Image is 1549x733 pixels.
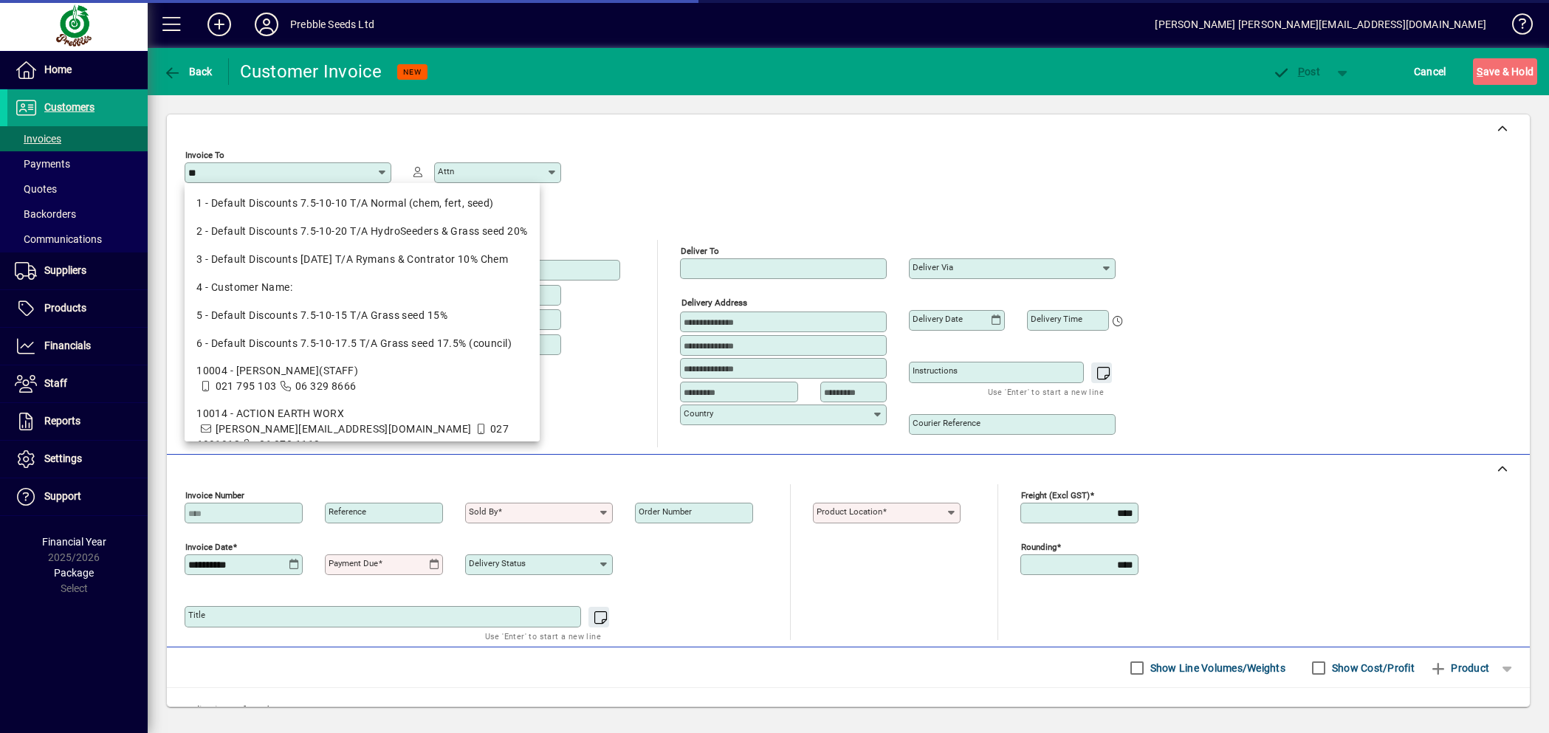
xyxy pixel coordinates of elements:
a: Payments [7,151,148,176]
a: Products [7,290,148,327]
span: Reports [44,415,80,427]
a: Staff [7,365,148,402]
span: ost [1272,66,1320,78]
button: Product [1422,655,1497,681]
span: Invoices [15,133,61,145]
mat-label: Sold by [469,506,498,517]
span: Financials [44,340,91,351]
span: Backorders [15,208,76,220]
div: 3 - Default Discounts [DATE] T/A Rymans & Contrator 10% Chem [196,252,527,267]
span: 06 870 1113 [259,438,320,450]
span: [PERSON_NAME][EMAIL_ADDRESS][DOMAIN_NAME] [216,423,472,435]
span: Home [44,63,72,75]
span: 021 795 103 [216,380,277,392]
a: Settings [7,441,148,478]
a: Home [7,52,148,89]
mat-option: 4 - Customer Name: [185,273,539,301]
mat-option: 10004 - AARON MERCER(STAFF) [185,357,539,400]
button: Back [159,58,216,85]
span: Products [44,302,86,314]
span: Product [1429,656,1489,680]
mat-label: Order number [639,506,692,517]
span: Back [163,66,213,78]
button: Cancel [1410,58,1450,85]
div: 6 - Default Discounts 7.5-10-17.5 T/A Grass seed 17.5% (council) [196,336,527,351]
span: Suppliers [44,264,86,276]
mat-label: Rounding [1021,542,1057,552]
a: Support [7,478,148,515]
div: No line items found [167,688,1530,733]
button: Profile [243,11,290,38]
span: ave & Hold [1477,60,1533,83]
a: Financials [7,328,148,365]
span: Staff [44,377,67,389]
a: Suppliers [7,252,148,289]
label: Show Cost/Profit [1329,661,1415,675]
button: Add [196,11,243,38]
a: Reports [7,403,148,440]
span: Support [44,490,81,502]
mat-hint: Use 'Enter' to start a new line [988,383,1104,400]
div: [PERSON_NAME] [PERSON_NAME][EMAIL_ADDRESS][DOMAIN_NAME] [1155,13,1486,36]
span: Quotes [15,183,57,195]
a: Knowledge Base [1501,3,1531,51]
span: Payments [15,158,70,170]
mat-option: 10014 - ACTION EARTH WORX [185,400,539,458]
span: Financial Year [42,536,106,548]
label: Show Line Volumes/Weights [1147,661,1285,675]
span: Communications [15,233,102,245]
span: Settings [44,452,82,464]
mat-label: Delivery status [469,558,526,568]
div: 10014 - ACTION EARTH WORX [196,406,527,421]
mat-option: 6 - Default Discounts 7.5-10-17.5 T/A Grass seed 17.5% (council) [185,329,539,357]
mat-option: 1 - Default Discounts 7.5-10-10 T/A Normal (chem, fert, seed) [185,189,539,217]
mat-label: Invoice date [185,542,233,552]
div: Prebble Seeds Ltd [290,13,374,36]
div: 2 - Default Discounts 7.5-10-20 T/A HydroSeeders & Grass seed 20% [196,224,527,239]
mat-label: Product location [817,506,882,517]
span: NEW [403,67,422,77]
span: Customers [44,101,95,113]
a: Invoices [7,126,148,151]
span: Package [54,567,94,579]
mat-label: Deliver To [681,246,719,256]
mat-label: Country [684,408,713,419]
mat-label: Invoice To [185,150,224,160]
span: S [1477,66,1483,78]
div: 5 - Default Discounts 7.5-10-15 T/A Grass seed 15% [196,308,527,323]
button: Save & Hold [1473,58,1537,85]
mat-option: 3 - Default Discounts 10-10-10 T/A Rymans & Contrator 10% Chem [185,245,539,273]
span: 06 329 8666 [295,380,357,392]
div: 1 - Default Discounts 7.5-10-10 T/A Normal (chem, fert, seed) [196,196,527,211]
a: Quotes [7,176,148,202]
mat-label: Instructions [913,365,958,376]
div: 10004 - [PERSON_NAME](STAFF) [196,363,527,379]
mat-hint: Use 'Enter' to start a new line [485,627,601,644]
mat-label: Delivery date [913,314,963,324]
mat-label: Courier Reference [913,418,980,428]
mat-option: 5 - Default Discounts 7.5-10-15 T/A Grass seed 15% [185,301,539,329]
div: 4 - Customer Name: [196,280,527,295]
app-page-header-button: Back [148,58,229,85]
a: Backorders [7,202,148,227]
mat-label: Freight (excl GST) [1021,490,1090,500]
mat-label: Payment due [329,558,378,568]
mat-label: Deliver via [913,262,953,272]
mat-option: 2 - Default Discounts 7.5-10-20 T/A HydroSeeders & Grass seed 20% [185,217,539,245]
mat-label: Title [188,610,205,620]
mat-label: Attn [438,166,454,176]
button: Post [1265,58,1328,85]
div: Customer Invoice [240,60,382,83]
mat-label: Invoice number [185,490,244,500]
mat-label: Delivery time [1031,314,1082,324]
span: Cancel [1414,60,1446,83]
span: P [1298,66,1305,78]
a: Communications [7,227,148,252]
mat-label: Reference [329,506,366,517]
